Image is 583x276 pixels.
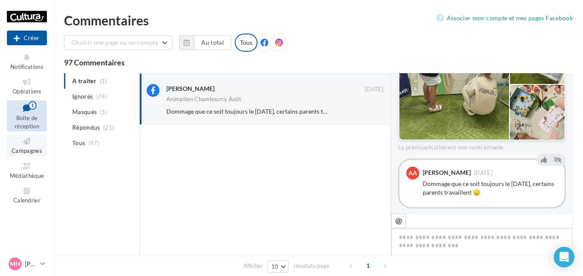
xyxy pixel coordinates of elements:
[96,93,107,100] span: (74)
[7,31,47,45] button: Créer
[72,92,93,101] span: Ignorés
[423,170,471,176] div: [PERSON_NAME]
[10,172,44,179] span: Médiathèque
[423,180,558,197] div: Dommage que ce soit toujours le [DATE], certains parents travaillent 😞
[235,34,258,52] div: Tous
[64,14,573,27] div: Commentaires
[72,123,100,132] span: Répondus
[7,256,47,272] a: MH [PERSON_NAME]
[13,197,40,204] span: Calendrier
[271,263,279,270] span: 10
[398,140,566,152] div: La prévisualisation est non-contractuelle
[10,260,20,268] span: MH
[71,39,158,46] span: Choisir une page ou un compte
[166,84,215,93] div: [PERSON_NAME]
[7,100,47,132] a: Boîte de réception1
[7,135,47,156] a: Campagnes
[179,35,231,50] button: Au total
[89,140,99,146] span: (97)
[194,35,231,50] button: Au total
[436,13,573,23] a: Associer mon compte et mes pages Facebook
[100,109,107,115] span: (1)
[7,31,47,45] div: Nouvelle campagne
[474,170,493,176] span: [DATE]
[72,108,97,116] span: Masqués
[12,147,42,154] span: Campagnes
[7,160,47,181] a: Médiathèque
[365,86,384,93] span: [DATE]
[243,262,263,270] span: Afficher
[391,214,406,228] button: @
[408,169,417,177] span: AA
[15,115,39,130] span: Boîte de réception
[166,96,241,102] div: Animation Chambourcy Août
[25,260,37,268] p: [PERSON_NAME]
[166,108,357,115] span: Dommage que ce soit toujours le [DATE], certains parents travaillent 😞
[64,59,573,66] div: 97 Commentaires
[72,139,85,147] span: Tous
[7,184,47,205] a: Calendrier
[294,262,329,270] span: résultats/page
[361,259,375,273] span: 1
[10,63,43,70] span: Notifications
[395,217,402,224] i: @
[7,75,47,96] a: Opérations
[28,101,37,110] div: 1
[267,260,289,273] button: 10
[7,51,47,72] button: Notifications
[64,35,172,50] button: Choisir une page ou un compte
[554,247,574,267] div: Open Intercom Messenger
[103,124,114,131] span: (21)
[12,88,41,95] span: Opérations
